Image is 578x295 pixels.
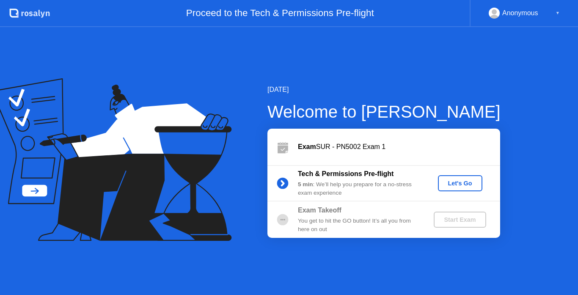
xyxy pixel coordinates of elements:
[267,85,501,95] div: [DATE]
[298,170,394,177] b: Tech & Permissions Pre-flight
[298,180,420,198] div: : We’ll help you prepare for a no-stress exam experience
[438,175,482,191] button: Let's Go
[437,216,482,223] div: Start Exam
[556,8,560,19] div: ▼
[441,180,479,187] div: Let's Go
[298,207,341,214] b: Exam Takeoff
[298,143,316,150] b: Exam
[267,99,501,124] div: Welcome to [PERSON_NAME]
[434,212,486,228] button: Start Exam
[298,217,420,234] div: You get to hit the GO button! It’s all you from here on out
[298,142,500,152] div: SUR - PN5002 Exam 1
[298,181,313,187] b: 5 min
[502,8,538,19] div: Anonymous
